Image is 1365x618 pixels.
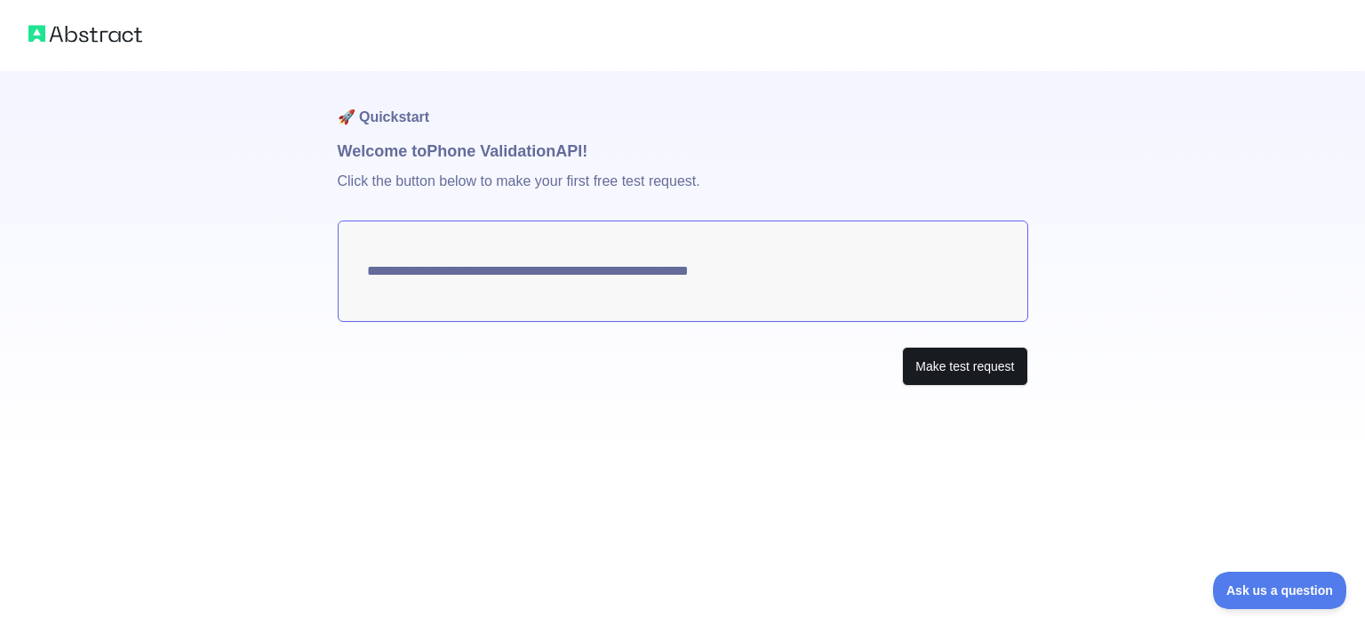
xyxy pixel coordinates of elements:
img: Abstract logo [28,21,142,46]
button: Make test request [902,347,1027,387]
h1: 🚀 Quickstart [338,71,1028,139]
h1: Welcome to Phone Validation API! [338,139,1028,164]
p: Click the button below to make your first free test request. [338,164,1028,221]
iframe: Toggle Customer Support [1213,572,1347,609]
